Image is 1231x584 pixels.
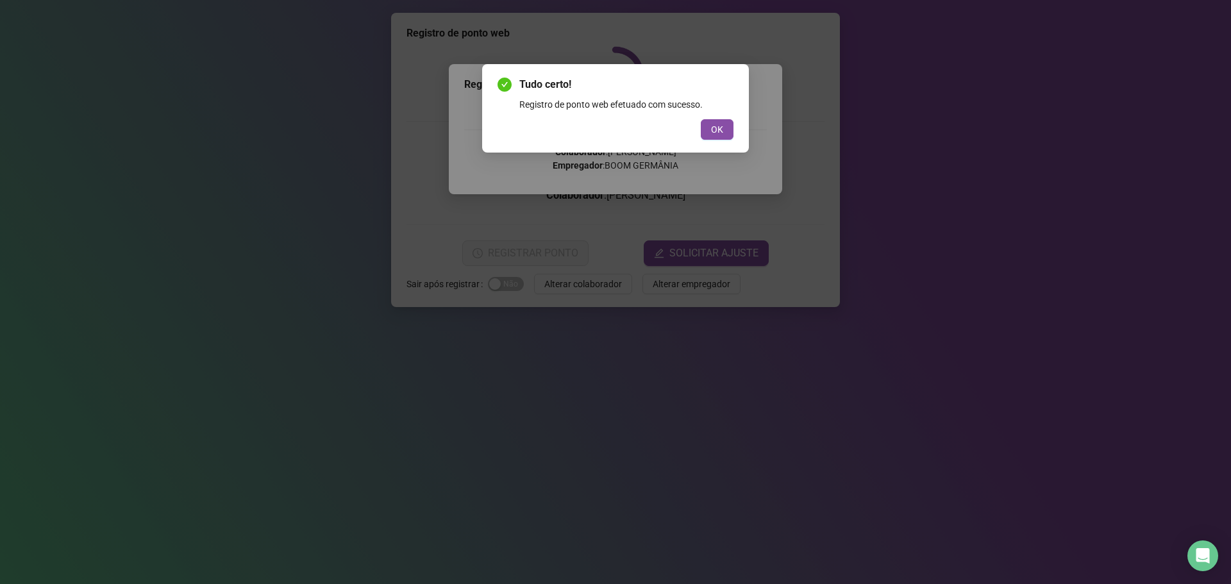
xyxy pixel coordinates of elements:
[498,78,512,92] span: check-circle
[519,97,733,112] div: Registro de ponto web efetuado com sucesso.
[519,77,733,92] span: Tudo certo!
[711,122,723,137] span: OK
[1187,540,1218,571] div: Open Intercom Messenger
[701,119,733,140] button: OK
